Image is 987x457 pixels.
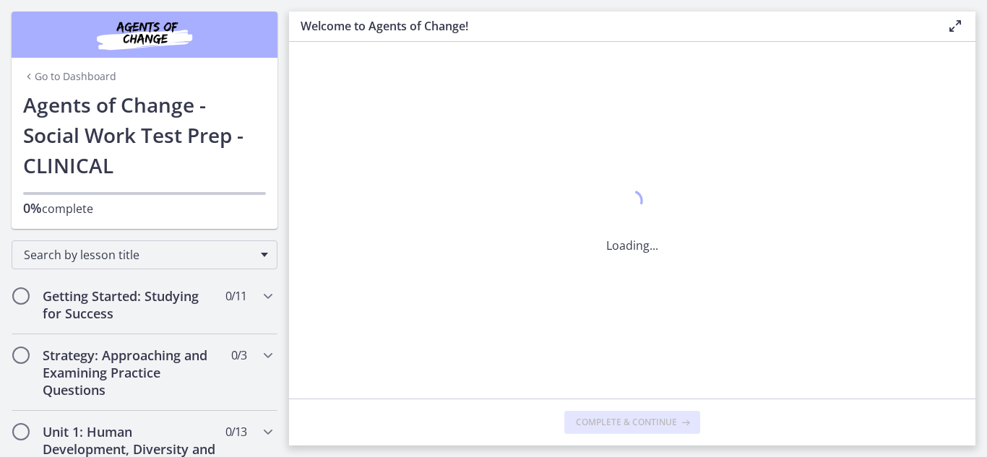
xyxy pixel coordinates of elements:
[24,247,254,263] span: Search by lesson title
[23,199,266,217] p: complete
[231,347,246,364] span: 0 / 3
[606,186,658,219] div: 1
[225,287,246,305] span: 0 / 11
[23,69,116,84] a: Go to Dashboard
[564,411,700,434] button: Complete & continue
[23,199,42,217] span: 0%
[606,237,658,254] p: Loading...
[58,17,231,52] img: Agents of Change Social Work Test Prep
[23,90,266,180] h1: Agents of Change - Social Work Test Prep - CLINICAL
[301,17,923,35] h3: Welcome to Agents of Change!
[43,287,219,322] h2: Getting Started: Studying for Success
[12,240,277,269] div: Search by lesson title
[43,347,219,399] h2: Strategy: Approaching and Examining Practice Questions
[576,417,677,428] span: Complete & continue
[225,423,246,440] span: 0 / 13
